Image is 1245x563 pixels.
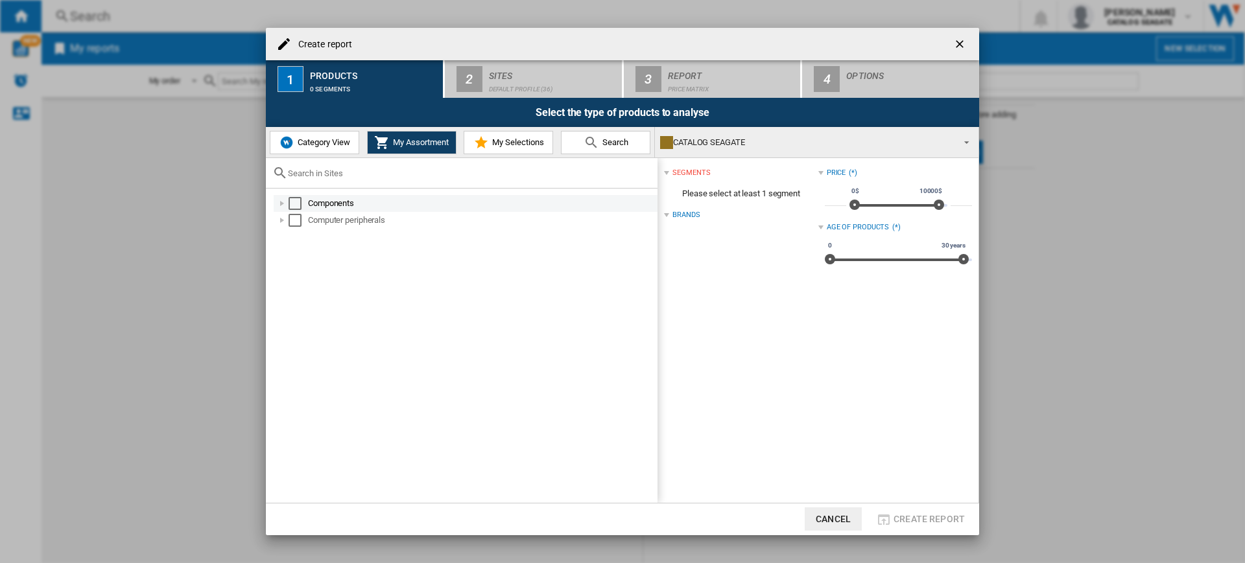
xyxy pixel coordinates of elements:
span: 0 [826,240,834,251]
div: Computer peripherals [308,214,656,227]
div: Age of products [827,222,890,233]
div: Select the type of products to analyse [266,98,979,127]
div: 4 [814,66,840,92]
img: wiser-icon-blue.png [279,135,294,150]
div: Components [308,197,656,210]
div: CATALOG SEAGATE [660,133,953,152]
button: Cancel [805,507,862,531]
div: Default profile (36) [489,79,617,93]
ng-md-icon: getI18NText('BUTTONS.CLOSE_DIALOG') [953,38,969,53]
div: 0 segments [310,79,438,93]
div: Price Matrix [668,79,796,93]
button: 3 Report Price Matrix [624,60,802,98]
span: Create report [894,514,965,524]
input: Search in Sites [288,168,651,178]
div: Options [846,65,974,79]
button: My Assortment [367,131,456,154]
div: Brands [672,210,700,220]
button: 2 Sites Default profile (36) [445,60,623,98]
span: 0$ [849,186,861,196]
div: Price [827,168,846,178]
div: 3 [635,66,661,92]
span: My Assortment [390,137,449,147]
div: segments [672,168,710,178]
h4: Create report [292,38,352,51]
span: Search [599,137,628,147]
button: 4 Options [802,60,979,98]
button: Search [561,131,650,154]
span: Category View [294,137,350,147]
span: 10000$ [918,186,944,196]
button: Create report [872,507,969,531]
span: Please select at least 1 segment [664,181,818,206]
button: Category View [270,131,359,154]
div: Report [668,65,796,79]
div: Sites [489,65,617,79]
md-checkbox: Select [289,197,308,210]
md-checkbox: Select [289,214,308,227]
button: My Selections [464,131,553,154]
div: Products [310,65,438,79]
span: My Selections [489,137,544,147]
span: 30 years [940,240,967,251]
button: 1 Products 0 segments [266,60,444,98]
div: 2 [456,66,482,92]
div: 1 [278,66,303,92]
button: getI18NText('BUTTONS.CLOSE_DIALOG') [948,31,974,57]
